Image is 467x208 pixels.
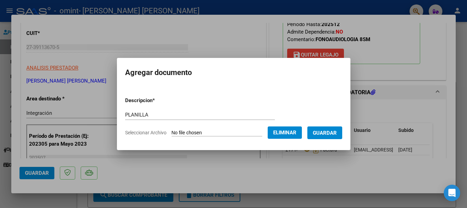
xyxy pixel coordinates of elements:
[313,130,337,136] span: Guardar
[125,66,342,79] h2: Agregar documento
[125,97,190,105] p: Descripcion
[307,126,342,139] button: Guardar
[273,130,296,136] span: Eliminar
[268,126,302,139] button: Eliminar
[444,185,460,201] div: Open Intercom Messenger
[125,130,166,135] span: Seleccionar Archivo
